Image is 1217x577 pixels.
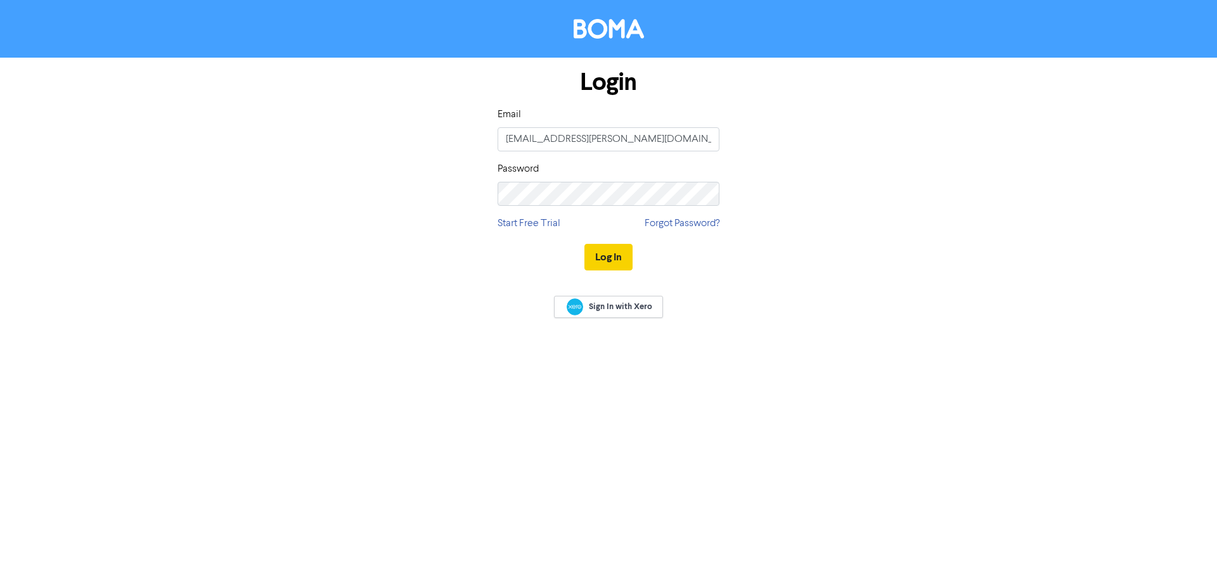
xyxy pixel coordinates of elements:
[1154,516,1217,577] iframe: Chat Widget
[498,68,719,97] h1: Login
[584,244,633,270] button: Log In
[498,162,539,177] label: Password
[498,216,560,231] a: Start Free Trial
[567,298,583,315] img: Xero logo
[554,296,663,318] a: Sign In with Xero
[589,301,652,312] span: Sign In with Xero
[498,107,521,122] label: Email
[574,19,644,39] img: BOMA Logo
[645,216,719,231] a: Forgot Password?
